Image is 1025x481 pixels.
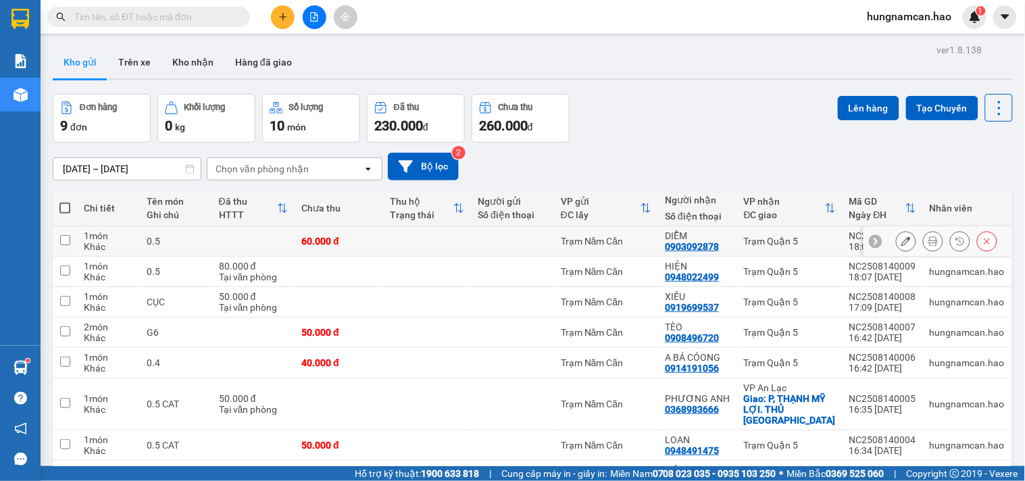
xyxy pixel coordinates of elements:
div: A BÁ CÓONG [665,352,730,363]
div: 1 món [84,352,133,363]
span: ⚪️ [780,471,784,476]
span: copyright [950,469,959,478]
div: Trạm Năm Căn [561,266,651,277]
div: 0.5 [147,236,205,247]
div: VP nhận [744,196,825,207]
div: 18:07 [DATE] [849,272,916,282]
button: plus [271,5,295,29]
span: 1 [978,6,983,16]
span: Cung cấp máy in - giấy in: [501,466,607,481]
button: Khối lượng0kg [157,94,255,143]
span: | [489,466,491,481]
span: aim [341,12,350,22]
span: hungnamcan.hao [857,8,963,25]
div: NC2508140006 [849,352,916,363]
button: Đã thu230.000đ [367,94,465,143]
div: HTTT [219,209,278,220]
div: Người nhận [665,195,730,205]
div: 0919699537 [665,302,719,313]
div: Khác [84,445,133,456]
div: 1 món [84,261,133,272]
button: file-add [303,5,326,29]
input: Tìm tên, số ĐT hoặc mã đơn [74,9,234,24]
span: question-circle [14,392,27,405]
span: Hỗ trợ kỹ thuật: [355,466,479,481]
div: 0368983666 [665,404,719,415]
div: 0.5 CAT [147,440,205,451]
div: Trạm Quận 5 [744,440,836,451]
strong: 0708 023 035 - 0935 103 250 [653,468,776,479]
div: Trạm Quận 5 [744,266,836,277]
div: 1 món [84,230,133,241]
div: HIỆN [665,261,730,272]
div: Trạm Năm Căn [561,440,651,451]
button: Tạo Chuyến [906,96,978,120]
span: món [287,122,306,132]
span: | [895,466,897,481]
button: caret-down [993,5,1017,29]
div: Trạm Quận 5 [744,357,836,368]
div: G6 [147,327,205,338]
div: Khác [84,241,133,252]
div: 1 món [84,393,133,404]
span: Miền Bắc [787,466,884,481]
div: Mã GD [849,196,905,207]
div: 18:07 [DATE] [849,241,916,252]
div: Khối lượng [184,103,226,112]
div: Trạm Năm Căn [561,297,651,307]
button: Chưa thu260.000đ [472,94,570,143]
img: logo-vxr [11,9,29,29]
div: NC2508140007 [849,322,916,332]
div: Trạm Quận 5 [744,236,836,247]
strong: 1900 633 818 [421,468,479,479]
div: Đơn hàng [80,103,117,112]
span: file-add [309,12,319,22]
div: Số điện thoại [665,211,730,222]
div: Trạm Quận 5 [744,327,836,338]
div: 16:35 [DATE] [849,404,916,415]
span: 260.000 [479,118,528,134]
div: Thu hộ [390,196,454,207]
div: Tại văn phòng [219,404,289,415]
button: Kho nhận [161,46,224,78]
div: Khác [84,302,133,313]
span: Miền Nam [610,466,776,481]
div: 1 món [84,465,133,476]
div: NC2508140008 [849,291,916,302]
span: search [56,12,66,22]
button: Kho gửi [53,46,107,78]
div: 2 món [84,322,133,332]
div: Đã thu [219,196,278,207]
img: solution-icon [14,54,28,68]
div: 0948491475 [665,445,719,456]
div: Số điện thoại [478,209,547,220]
span: caret-down [999,11,1011,23]
button: aim [334,5,357,29]
div: 1 món [84,291,133,302]
div: Khác [84,363,133,374]
div: Tại văn phòng [219,302,289,313]
div: 0.4 [147,357,205,368]
div: NC2508140005 [849,393,916,404]
div: Tại văn phòng [219,272,289,282]
div: CỤC [147,297,205,307]
div: 40.000 đ [301,357,376,368]
div: TIÊN [665,465,730,476]
div: TÈO [665,322,730,332]
button: Đơn hàng9đơn [53,94,151,143]
div: NC2508140009 [849,261,916,272]
div: Chưa thu [499,103,533,112]
div: 16:42 [DATE] [849,332,916,343]
input: Select a date range. [53,158,201,180]
div: Chưa thu [301,203,376,213]
div: Trạm Quận 5 [744,297,836,307]
button: Lên hàng [838,96,899,120]
div: 17:09 [DATE] [849,302,916,313]
div: Người gửi [478,196,547,207]
div: hungnamcan.hao [930,266,1005,277]
div: 50.000 đ [219,393,289,404]
div: 0.5 CAT [147,399,205,409]
div: DIỄM [665,230,730,241]
div: hungnamcan.hao [930,399,1005,409]
div: Tên món [147,196,205,207]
